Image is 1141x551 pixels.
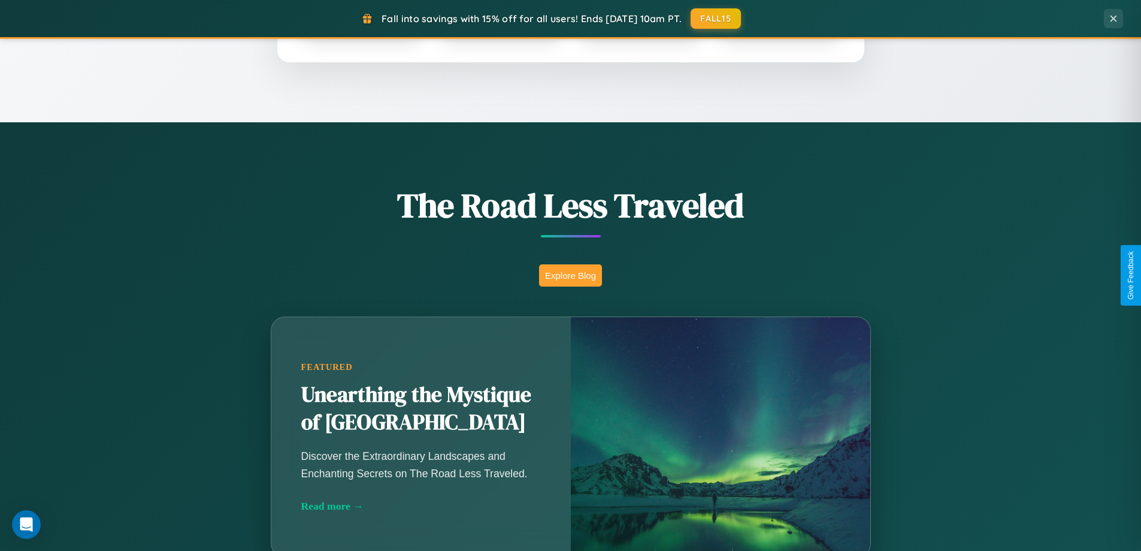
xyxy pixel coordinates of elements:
h1: The Road Less Traveled [211,182,930,228]
div: Open Intercom Messenger [12,510,41,539]
div: Give Feedback [1127,251,1135,300]
div: Featured [301,362,541,372]
button: Explore Blog [539,264,602,287]
button: FALL15 [691,8,741,29]
span: Fall into savings with 15% off for all users! Ends [DATE] 10am PT. [382,13,682,25]
h2: Unearthing the Mystique of [GEOGRAPHIC_DATA] [301,381,541,436]
div: Read more → [301,500,541,513]
p: Discover the Extraordinary Landscapes and Enchanting Secrets on The Road Less Traveled. [301,448,541,481]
